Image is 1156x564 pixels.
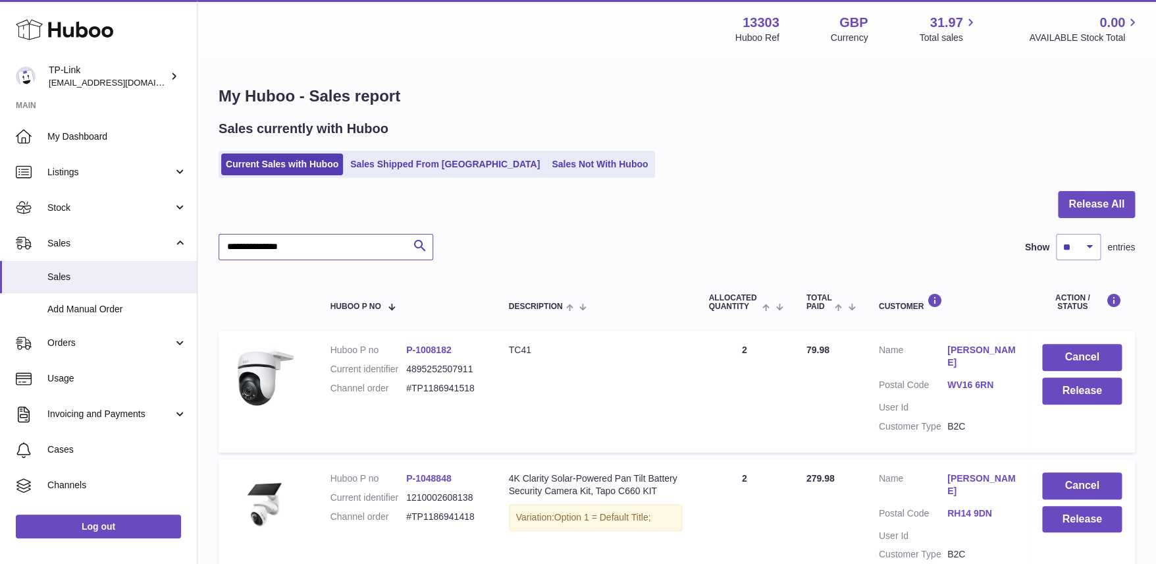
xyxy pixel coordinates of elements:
strong: 13303 [743,14,779,32]
span: Listings [47,166,173,179]
span: [EMAIL_ADDRESS][DOMAIN_NAME] [49,77,194,88]
button: Cancel [1042,472,1122,499]
span: Total paid [806,294,832,311]
span: 31.97 [930,14,962,32]
strong: GBP [839,14,868,32]
span: 0.00 [1099,14,1125,32]
span: ALLOCATED Quantity [708,294,759,311]
span: 79.98 [806,345,829,355]
span: entries [1107,241,1135,254]
span: Huboo P no [330,302,381,311]
span: Usage [47,372,187,385]
h1: My Huboo - Sales report [219,86,1135,107]
span: Sales [47,237,173,250]
dd: 1210002608138 [406,492,482,504]
dd: B2C [947,548,1016,561]
a: Sales Shipped From [GEOGRAPHIC_DATA] [346,154,544,175]
dt: Current identifier [330,492,406,504]
dt: Huboo P no [330,344,406,356]
dd: #TP1186941518 [406,382,482,395]
dt: Name [879,344,947,372]
dd: #TP1186941418 [406,511,482,523]
div: Customer [879,293,1016,311]
dt: Channel order [330,511,406,523]
dt: Customer Type [879,548,947,561]
a: Current Sales with Huboo [221,154,343,175]
dt: Channel order [330,382,406,395]
span: Sales [47,271,187,283]
td: 2 [695,331,793,452]
dt: Name [879,472,947,501]
a: 0.00 AVAILABLE Stock Total [1029,14,1140,44]
span: Orders [47,337,173,349]
dt: Current identifier [330,363,406,376]
a: RH14 9DN [947,507,1016,520]
dt: Postal Code [879,379,947,395]
button: Release All [1058,191,1135,218]
a: Sales Not With Huboo [547,154,652,175]
dd: 4895252507911 [406,363,482,376]
div: Action / Status [1042,293,1122,311]
div: Currency [831,32,868,44]
a: P-1048848 [406,473,452,484]
span: Total sales [919,32,978,44]
span: My Dashboard [47,130,187,143]
button: Cancel [1042,344,1122,371]
span: 279.98 [806,473,835,484]
div: Variation: [509,504,683,531]
span: Stock [47,202,173,214]
button: Release [1042,378,1122,405]
span: Invoicing and Payments [47,408,173,420]
dd: B2C [947,420,1016,433]
button: Release [1042,506,1122,533]
dt: User Id [879,401,947,414]
img: 133031724929892.jpg [232,344,298,410]
a: P-1008182 [406,345,452,355]
dt: User Id [879,530,947,542]
label: Show [1025,241,1049,254]
a: WV16 6RN [947,379,1016,391]
a: Log out [16,515,181,538]
div: Huboo Ref [735,32,779,44]
img: gaby.chen@tp-link.com [16,67,36,86]
dt: Postal Code [879,507,947,523]
div: TC41 [509,344,683,356]
dt: Customer Type [879,420,947,433]
a: [PERSON_NAME] [947,344,1016,369]
div: TP-Link [49,64,167,89]
span: AVAILABLE Stock Total [1029,32,1140,44]
span: Channels [47,479,187,492]
h2: Sales currently with Huboo [219,120,388,138]
a: 31.97 Total sales [919,14,978,44]
span: Cases [47,443,187,456]
a: [PERSON_NAME] [947,472,1016,497]
img: Tapo_C660_KIT_EU_1.0_overview_01_large_20250408025139g.jpg [232,472,298,538]
span: Add Manual Order [47,303,187,316]
span: Option 1 = Default Title; [554,512,651,522]
dt: Huboo P no [330,472,406,485]
div: 4K Clarity Solar-Powered Pan Tilt Battery Security Camera Kit, Tapo C660 KIT [509,472,683,497]
span: Description [509,302,563,311]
